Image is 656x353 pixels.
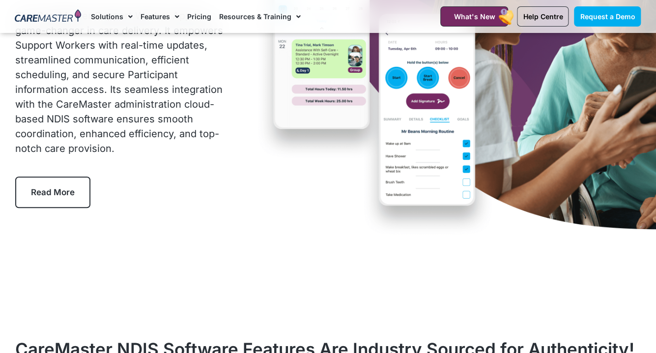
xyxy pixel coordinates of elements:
span: Request a Demo [580,12,635,21]
a: Read More [15,176,90,208]
img: CareMaster Logo [15,9,81,24]
span: Read More [31,187,75,197]
span: What's New [454,12,495,21]
a: What's New [440,6,508,27]
a: Help Centre [517,6,569,27]
a: Request a Demo [574,6,641,27]
div: The CareMaster Support Worker App is a game-changer in care delivery. It empowers Support Workers... [15,8,228,156]
span: Help Centre [523,12,563,21]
